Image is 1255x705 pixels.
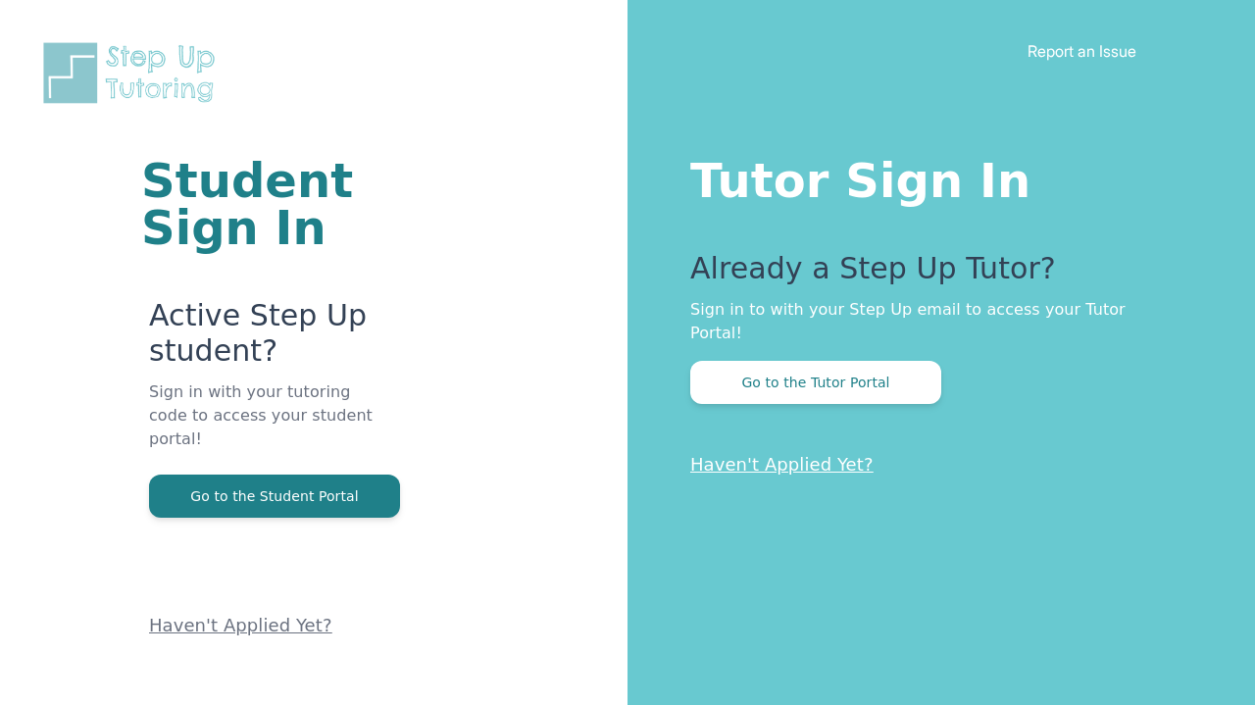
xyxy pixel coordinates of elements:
button: Go to the Tutor Portal [690,361,941,404]
a: Go to the Student Portal [149,486,400,505]
a: Report an Issue [1028,41,1136,61]
p: Sign in to with your Step Up email to access your Tutor Portal! [690,298,1177,345]
h1: Student Sign In [141,157,392,251]
a: Go to the Tutor Portal [690,373,941,391]
h1: Tutor Sign In [690,149,1177,204]
button: Go to the Student Portal [149,475,400,518]
p: Already a Step Up Tutor? [690,251,1177,298]
p: Sign in with your tutoring code to access your student portal! [149,380,392,475]
a: Haven't Applied Yet? [149,615,332,635]
img: Step Up Tutoring horizontal logo [39,39,227,107]
a: Haven't Applied Yet? [690,454,874,475]
p: Active Step Up student? [149,298,392,380]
